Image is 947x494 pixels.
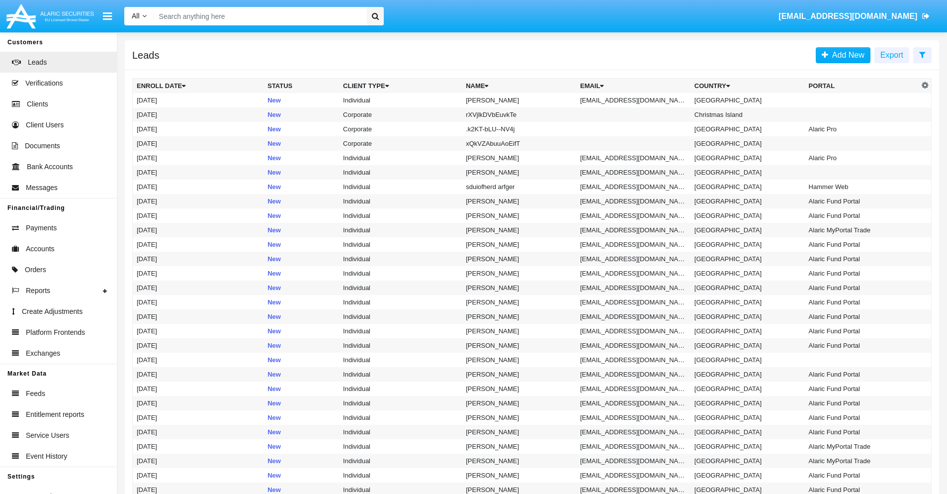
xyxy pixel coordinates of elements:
span: Orders [25,265,46,275]
td: [GEOGRAPHIC_DATA] [690,223,805,237]
td: Individual [339,93,462,107]
td: [DATE] [133,136,264,151]
td: Alaric Fund Portal [805,338,919,353]
td: [PERSON_NAME] [462,281,576,295]
span: Platform Frontends [26,327,85,338]
span: Client Users [26,120,64,130]
td: xQkVZAbuuAoEifT [462,136,576,151]
td: Individual [339,367,462,382]
td: Alaric MyPortal Trade [805,439,919,454]
td: [EMAIL_ADDRESS][DOMAIN_NAME] [576,194,690,208]
span: [EMAIL_ADDRESS][DOMAIN_NAME] [778,12,917,20]
td: [EMAIL_ADDRESS][DOMAIN_NAME] [576,180,690,194]
td: [DATE] [133,93,264,107]
td: New [263,281,339,295]
td: New [263,439,339,454]
td: New [263,396,339,410]
td: Individual [339,208,462,223]
td: [PERSON_NAME] [462,468,576,483]
td: [GEOGRAPHIC_DATA] [690,338,805,353]
td: [GEOGRAPHIC_DATA] [690,93,805,107]
td: Corporate [339,136,462,151]
td: New [263,338,339,353]
td: [GEOGRAPHIC_DATA] [690,382,805,396]
input: Search [154,7,363,25]
td: [GEOGRAPHIC_DATA] [690,425,805,439]
a: Add New [816,47,870,63]
span: Messages [26,183,58,193]
td: New [263,151,339,165]
td: Alaric MyPortal Trade [805,454,919,468]
td: New [263,223,339,237]
td: Christmas Island [690,107,805,122]
th: Enroll Date [133,79,264,94]
td: New [263,208,339,223]
td: New [263,252,339,266]
td: [PERSON_NAME] [462,410,576,425]
td: [EMAIL_ADDRESS][DOMAIN_NAME] [576,165,690,180]
td: Individual [339,281,462,295]
td: Alaric Fund Portal [805,324,919,338]
span: Export [880,51,903,59]
td: [EMAIL_ADDRESS][DOMAIN_NAME] [576,252,690,266]
td: Alaric Fund Portal [805,309,919,324]
td: [PERSON_NAME] [462,425,576,439]
td: [GEOGRAPHIC_DATA] [690,410,805,425]
td: [DATE] [133,353,264,367]
td: [GEOGRAPHIC_DATA] [690,252,805,266]
td: Alaric Fund Portal [805,425,919,439]
span: Leads [28,57,47,68]
td: [EMAIL_ADDRESS][DOMAIN_NAME] [576,208,690,223]
td: [PERSON_NAME] [462,324,576,338]
td: [GEOGRAPHIC_DATA] [690,266,805,281]
td: [PERSON_NAME] [462,208,576,223]
td: [DATE] [133,468,264,483]
td: [GEOGRAPHIC_DATA] [690,324,805,338]
td: [DATE] [133,122,264,136]
td: [EMAIL_ADDRESS][DOMAIN_NAME] [576,439,690,454]
td: [DATE] [133,295,264,309]
span: Feeds [26,389,45,399]
th: Country [690,79,805,94]
td: Alaric Fund Portal [805,396,919,410]
span: Documents [25,141,60,151]
td: Alaric MyPortal Trade [805,223,919,237]
td: Individual [339,468,462,483]
td: [EMAIL_ADDRESS][DOMAIN_NAME] [576,309,690,324]
td: New [263,136,339,151]
td: [EMAIL_ADDRESS][DOMAIN_NAME] [576,367,690,382]
td: New [263,107,339,122]
td: Alaric Fund Portal [805,194,919,208]
td: Alaric Fund Portal [805,266,919,281]
td: Alaric Fund Portal [805,281,919,295]
td: Alaric Fund Portal [805,410,919,425]
td: [PERSON_NAME] [462,237,576,252]
td: Alaric Fund Portal [805,208,919,223]
td: [DATE] [133,107,264,122]
td: Alaric Fund Portal [805,252,919,266]
td: Alaric Pro [805,122,919,136]
th: Status [263,79,339,94]
td: [DATE] [133,309,264,324]
td: Individual [339,439,462,454]
span: All [132,12,140,20]
td: [DATE] [133,338,264,353]
td: [GEOGRAPHIC_DATA] [690,122,805,136]
td: [DATE] [133,367,264,382]
td: New [263,295,339,309]
td: [PERSON_NAME] [462,353,576,367]
h5: Leads [132,51,160,59]
td: Individual [339,180,462,194]
td: [PERSON_NAME] [462,252,576,266]
span: Verifications [25,78,63,89]
td: Individual [339,223,462,237]
td: [DATE] [133,281,264,295]
td: [GEOGRAPHIC_DATA] [690,194,805,208]
span: Create Adjustments [22,306,83,317]
td: New [263,425,339,439]
td: [EMAIL_ADDRESS][DOMAIN_NAME] [576,281,690,295]
td: [DATE] [133,252,264,266]
span: Exchanges [26,348,60,359]
td: [PERSON_NAME] [462,382,576,396]
td: [DATE] [133,382,264,396]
